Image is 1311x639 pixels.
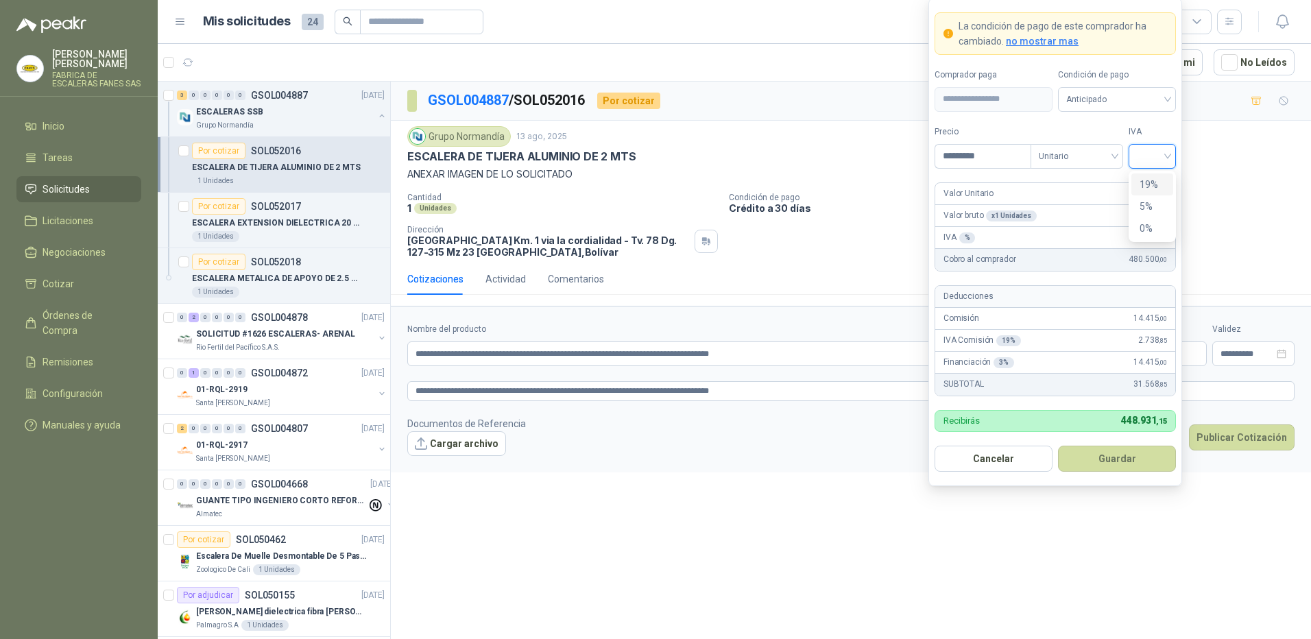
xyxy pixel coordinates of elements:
[212,91,222,100] div: 0
[189,368,199,378] div: 1
[943,231,975,244] p: IVA
[251,202,301,211] p: SOL052017
[200,91,211,100] div: 0
[212,424,222,433] div: 0
[177,587,239,603] div: Por adjudicar
[943,187,994,200] p: Valor Unitario
[52,71,141,88] p: FABRICA DE ESCALERAS FANES SAS
[943,312,979,325] p: Comisión
[158,193,390,248] a: Por cotizarSOL052017ESCALERA EXTENSION DIELECTRICA 20 PASOS / 6 MTS - CERTIFICADA1 Unidades
[196,550,367,563] p: Escalera De Muelle Desmontable De 5 Pasos, Capacida...
[200,479,211,489] div: 0
[158,526,390,581] a: Por cotizarSOL050462[DATE] Company LogoEscalera De Muelle Desmontable De 5 Pasos, Capacida...Zool...
[16,349,141,375] a: Remisiones
[253,564,300,575] div: 1 Unidades
[1212,323,1295,336] label: Validez
[236,535,286,544] p: SOL050462
[16,412,141,438] a: Manuales y ayuda
[361,589,385,602] p: [DATE]
[177,331,193,348] img: Company Logo
[177,479,187,489] div: 0
[251,91,308,100] p: GSOL004887
[1131,217,1173,239] div: 0%
[1159,256,1167,263] span: ,00
[1140,177,1165,192] div: 19%
[16,176,141,202] a: Solicitudes
[428,92,509,108] a: GSOL004887
[251,313,308,322] p: GSOL004878
[1159,359,1167,366] span: ,00
[189,91,199,100] div: 0
[196,120,254,131] p: Grupo Normandía
[43,245,106,260] span: Negociaciones
[1066,89,1168,110] span: Anticipado
[200,313,211,322] div: 0
[16,145,141,171] a: Tareas
[16,208,141,234] a: Licitaciones
[203,12,291,32] h1: Mis solicitudes
[196,605,367,618] p: [PERSON_NAME] dielectrica fibra [PERSON_NAME] extensible triple
[414,203,457,214] div: Unidades
[251,257,301,267] p: SOL052018
[192,287,239,298] div: 1 Unidades
[177,498,193,514] img: Company Logo
[943,378,984,391] p: SUBTOTAL
[177,553,193,570] img: Company Logo
[1133,378,1167,391] span: 31.568
[986,210,1037,221] div: x 1 Unidades
[16,113,141,139] a: Inicio
[43,213,93,228] span: Licitaciones
[251,424,308,433] p: GSOL004807
[1159,381,1167,388] span: ,85
[177,87,387,131] a: 3 0 0 0 0 0 GSOL004887[DATE] Company LogoESCALERAS SSBGrupo Normandía
[407,202,411,214] p: 1
[1121,415,1167,426] span: 448.931
[192,176,239,186] div: 1 Unidades
[943,356,1014,369] p: Financiación
[177,109,193,125] img: Company Logo
[943,334,1021,347] p: IVA Comisión
[177,309,387,353] a: 0 2 0 0 0 0 GSOL004878[DATE] Company LogoSOLICITUD #1626 ESCALERAS- ARENALRio Fertil del Pacífico...
[43,308,128,338] span: Órdenes de Compra
[241,620,289,631] div: 1 Unidades
[235,313,245,322] div: 0
[192,161,361,174] p: ESCALERA DE TIJERA ALUMINIO DE 2 MTS
[959,19,1167,49] p: La condición de pago de este comprador ha cambiado.
[1129,253,1167,266] span: 480.500
[224,479,234,489] div: 0
[189,313,199,322] div: 2
[235,368,245,378] div: 0
[410,129,425,144] img: Company Logo
[361,311,385,324] p: [DATE]
[1140,221,1165,236] div: 0%
[16,302,141,343] a: Órdenes de Compra
[196,509,222,520] p: Almatec
[1131,195,1173,217] div: 5%
[729,193,1306,202] p: Condición de pago
[43,182,90,197] span: Solicitudes
[200,424,211,433] div: 0
[407,234,689,258] p: [GEOGRAPHIC_DATA] Km. 1 via la cordialidad - Tv. 78 Dg. 127-315 Mz 23 [GEOGRAPHIC_DATA] , Bolívar
[343,16,352,26] span: search
[1058,69,1176,82] label: Condición de pago
[177,368,187,378] div: 0
[43,418,121,433] span: Manuales y ayuda
[177,424,187,433] div: 2
[52,49,141,69] p: [PERSON_NAME] [PERSON_NAME]
[516,130,567,143] p: 13 ago, 2025
[407,149,636,164] p: ESCALERA DE TIJERA ALUMINIO DE 2 MTS
[1214,49,1295,75] button: No Leídos
[43,276,74,291] span: Cotizar
[935,446,1053,472] button: Cancelar
[407,167,1295,182] p: ANEXAR IMAGEN DE LO SOLICITADO
[485,272,526,287] div: Actividad
[548,272,604,287] div: Comentarios
[407,225,689,234] p: Dirección
[16,381,141,407] a: Configuración
[177,365,387,409] a: 0 1 0 0 0 0 GSOL004872[DATE] Company Logo01-RQL-2919Santa [PERSON_NAME]
[177,387,193,403] img: Company Logo
[224,368,234,378] div: 0
[17,56,43,82] img: Company Logo
[943,416,980,425] p: Recibirás
[212,479,222,489] div: 0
